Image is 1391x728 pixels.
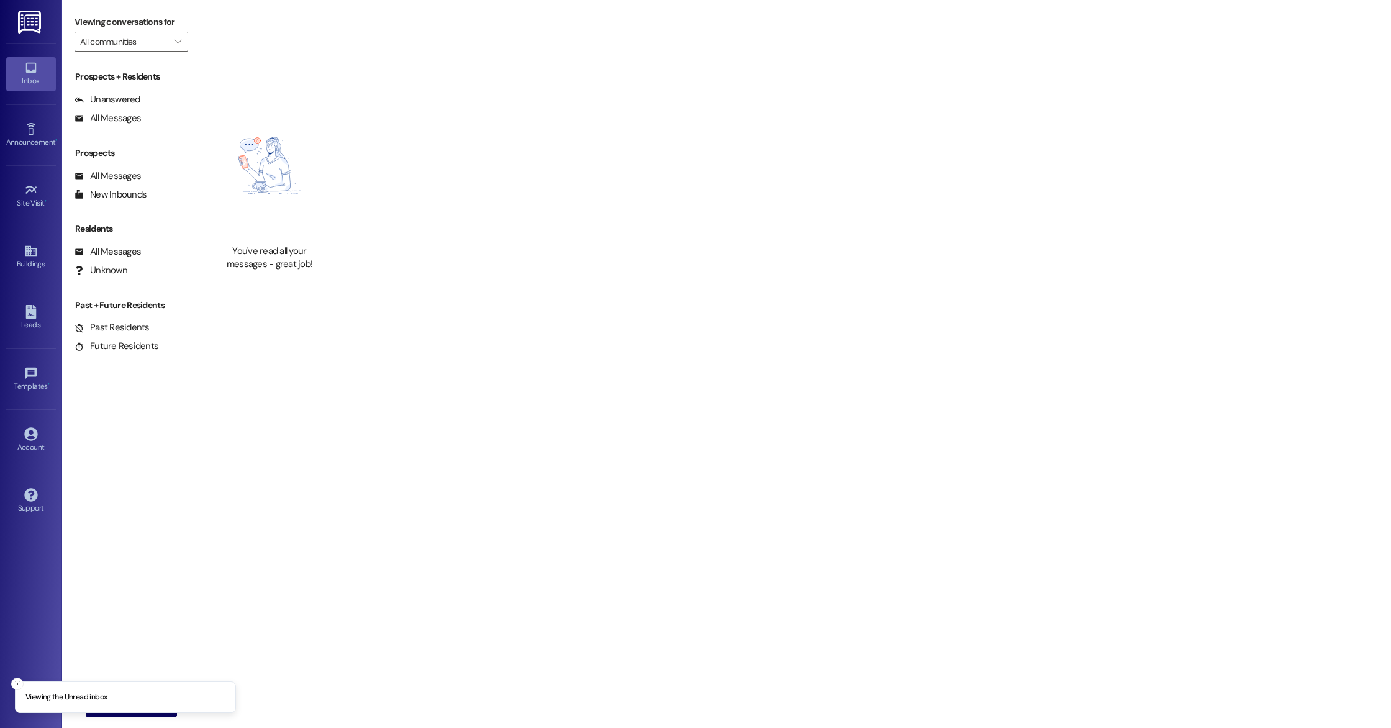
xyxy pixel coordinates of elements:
[6,240,56,274] a: Buildings
[55,136,57,145] span: •
[75,321,150,334] div: Past Residents
[75,188,147,201] div: New Inbounds
[6,180,56,213] a: Site Visit •
[6,301,56,335] a: Leads
[11,678,24,690] button: Close toast
[75,245,141,258] div: All Messages
[215,93,324,238] img: empty-state
[62,147,201,160] div: Prospects
[75,170,141,183] div: All Messages
[25,692,107,703] p: Viewing the Unread inbox
[75,112,141,125] div: All Messages
[62,299,201,312] div: Past + Future Residents
[48,380,50,389] span: •
[75,93,140,106] div: Unanswered
[18,11,43,34] img: ResiDesk Logo
[6,363,56,396] a: Templates •
[75,12,188,32] label: Viewing conversations for
[174,37,181,47] i: 
[80,32,168,52] input: All communities
[6,485,56,518] a: Support
[75,340,158,353] div: Future Residents
[6,57,56,91] a: Inbox
[6,424,56,457] a: Account
[215,245,324,271] div: You've read all your messages - great job!
[45,197,47,206] span: •
[62,70,201,83] div: Prospects + Residents
[75,264,127,277] div: Unknown
[62,222,201,235] div: Residents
